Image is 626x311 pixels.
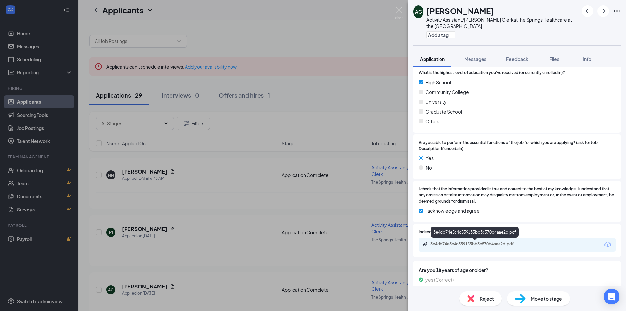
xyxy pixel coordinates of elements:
svg: Plus [450,33,454,37]
span: What is the highest level of education you've received (or currently enrolled in)? [419,70,565,76]
span: no [425,286,431,293]
span: Info [583,56,591,62]
span: Yes [426,154,434,162]
div: AG [415,8,422,15]
div: 3e4db74e5c4c559135bb3c570b4aae2d.pdf [431,227,519,238]
span: Graduate School [425,108,462,115]
span: Feedback [506,56,528,62]
svg: ArrowLeftNew [584,7,591,15]
span: I check that the information provided is true and correct to the best of my knowledge. I understa... [419,186,616,205]
span: No [426,164,432,171]
div: Open Intercom Messenger [604,289,619,304]
span: yes (Correct) [425,276,454,283]
h1: [PERSON_NAME] [426,5,494,16]
button: ArrowRight [597,5,609,17]
span: Move to stage [531,295,562,302]
button: PlusAdd a tag [426,31,455,38]
div: 3e4db74e5c4c559135bb3c570b4aae2d.pdf [430,241,522,247]
span: University [425,98,447,105]
span: Indeed Resume [419,229,447,235]
svg: Ellipses [613,7,621,15]
span: Application [420,56,445,62]
a: Paperclip3e4db74e5c4c559135bb3c570b4aae2d.pdf [423,241,528,248]
div: Activity Assistant/[PERSON_NAME] Clerk at The Springs Healthcare at the [GEOGRAPHIC_DATA] [426,16,578,29]
span: Are you 18 years of age or older? [419,266,616,273]
span: Are you able to perform the essential functions of the job for which you are applying? (ask for J... [419,140,616,152]
button: ArrowLeftNew [582,5,593,17]
span: Community College [425,88,469,96]
span: Messages [464,56,486,62]
svg: Paperclip [423,241,428,247]
span: Files [549,56,559,62]
svg: Download [604,241,612,249]
span: Reject [480,295,494,302]
span: I acknowledge and agree [425,207,480,214]
span: High School [425,79,451,86]
svg: ArrowRight [599,7,607,15]
span: Others [425,118,440,125]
